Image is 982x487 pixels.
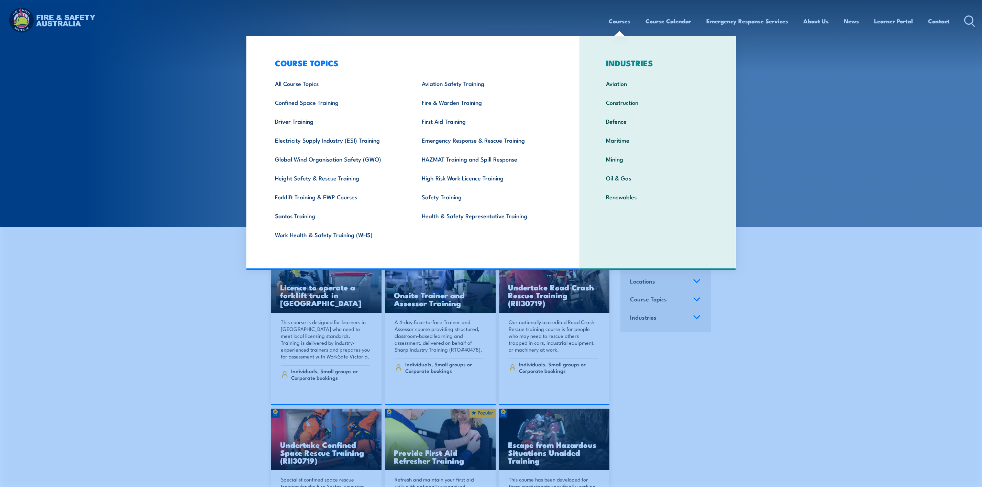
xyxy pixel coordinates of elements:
[264,168,411,187] a: Height Safety & Rescue Training
[844,12,859,30] a: News
[595,187,720,206] a: Renewables
[595,150,720,168] a: Mining
[264,112,411,131] a: Driver Training
[395,319,484,353] p: A 4-day face-to-face Trainer and Assessor course providing structured, classroom-based learning a...
[508,441,601,464] h3: Escape from Hazardous Situations Unaided Training
[280,283,373,307] h3: Licence to operate a forklift truck in [GEOGRAPHIC_DATA]
[385,251,496,313] img: Safety For Leaders
[706,12,788,30] a: Emergency Response Services
[385,251,496,313] a: Onsite Trainer and Assessor Training
[499,251,610,313] a: Undertake Road Crash Rescue Training (RII30719)
[627,273,704,291] a: Locations
[499,409,610,471] img: Underground mine rescue
[264,74,411,93] a: All Course Topics
[405,361,484,374] span: Individuals, Small groups or Corporate bookings
[411,187,558,206] a: Safety Training
[271,409,382,471] a: Undertake Confined Space Rescue Training (RII30719)
[630,313,656,322] span: Industries
[595,93,720,112] a: Construction
[508,283,601,307] h3: Undertake Road Crash Rescue Training (RII30719)
[874,12,913,30] a: Learner Portal
[646,12,691,30] a: Course Calendar
[411,168,558,187] a: High Risk Work Licence Training
[280,441,373,464] h3: Undertake Confined Space Rescue Training (RII30719)
[627,291,704,309] a: Course Topics
[411,74,558,93] a: Aviation Safety Training
[595,131,720,150] a: Maritime
[264,187,411,206] a: Forklift Training & EWP Courses
[271,251,382,313] a: Licence to operate a forklift truck in [GEOGRAPHIC_DATA]
[394,449,487,464] h3: Provide First Aid Refresher Training
[595,168,720,187] a: Oil & Gas
[291,368,370,381] span: Individuals, Small groups or Corporate bookings
[411,131,558,150] a: Emergency Response & Rescue Training
[411,150,558,168] a: HAZMAT Training and Spill Response
[499,409,610,471] a: Escape from Hazardous Situations Unaided Training
[595,112,720,131] a: Defence
[264,93,411,112] a: Confined Space Training
[281,319,370,360] p: This course is designed for learners in [GEOGRAPHIC_DATA] who need to meet local licensing standa...
[630,277,655,286] span: Locations
[928,12,950,30] a: Contact
[609,12,630,30] a: Courses
[509,319,598,353] p: Our nationally accredited Road Crash Rescue training course is for people who may need to rescue ...
[271,409,382,471] img: Undertake Confined Space Rescue Training (non Fire-Sector) (2)
[499,251,610,313] img: Road Crash Rescue Training
[264,225,411,244] a: Work Health & Safety Training (WHS)
[411,93,558,112] a: Fire & Warden Training
[264,131,411,150] a: Electricity Supply Industry (ESI) Training
[385,409,496,471] img: Provide First Aid (Blended Learning)
[803,12,829,30] a: About Us
[595,58,720,68] h3: INDUSTRIES
[385,409,496,471] a: Provide First Aid Refresher Training
[271,251,382,313] img: Licence to operate a forklift truck Training
[264,150,411,168] a: Global Wind Organisation Safety (GWO)
[595,74,720,93] a: Aviation
[264,58,558,68] h3: COURSE TOPICS
[627,309,704,327] a: Industries
[394,291,487,307] h3: Onsite Trainer and Assessor Training
[630,295,667,304] span: Course Topics
[519,361,598,374] span: Individuals, Small groups or Corporate bookings
[411,206,558,225] a: Health & Safety Representative Training
[411,112,558,131] a: First Aid Training
[264,206,411,225] a: Santos Training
